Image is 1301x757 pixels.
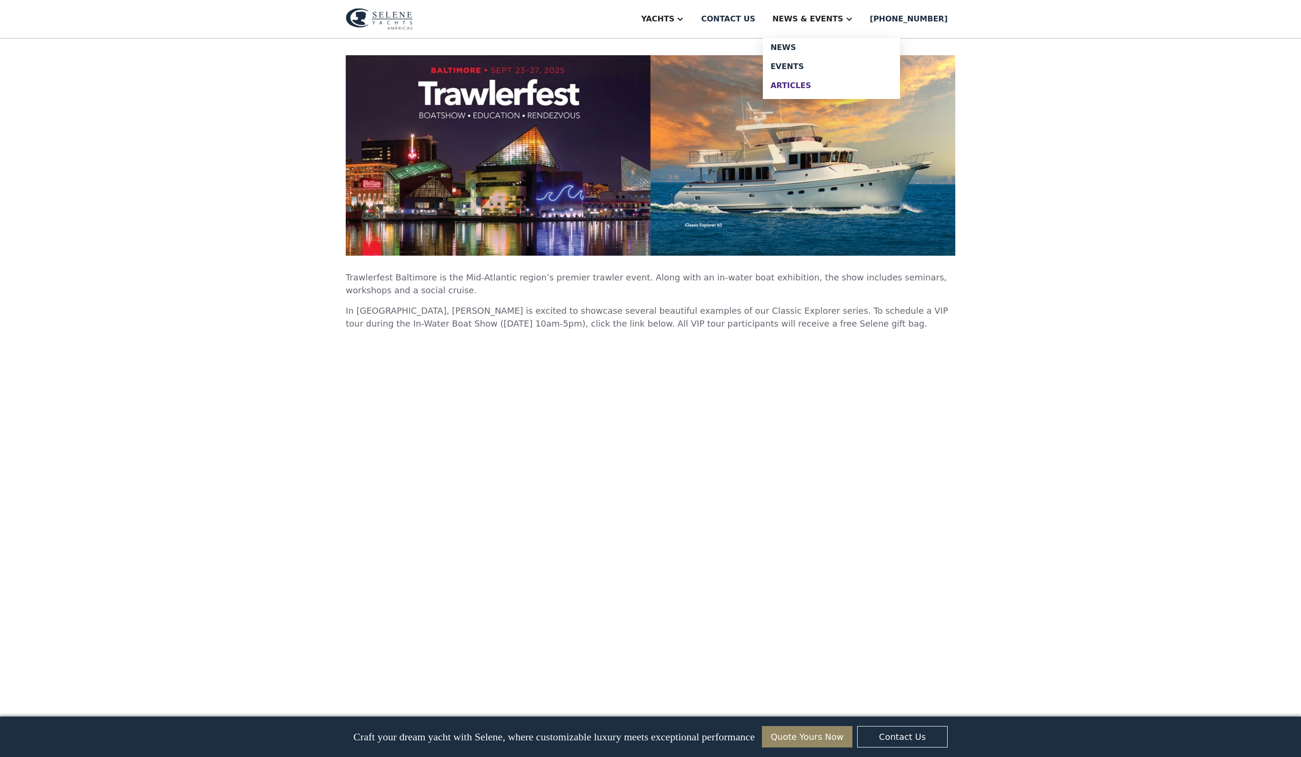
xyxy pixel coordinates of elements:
[762,726,852,747] a: Quote Yours Now
[772,13,843,25] div: News & EVENTS
[763,57,900,76] a: Events
[346,271,955,297] p: Trawlerfest Baltimore is the Mid-Atlantic region’s premier trawler event. Along with an in-water ...
[346,8,413,30] img: logo
[771,63,892,70] div: Events
[346,702,955,727] p: ‍ Among the dozens of practical Trawlerfest Seminars are several led by members of the expert Sel...
[771,82,892,90] div: Articles
[641,13,674,25] div: Yachts
[771,44,892,51] div: News
[870,13,948,25] div: [PHONE_NUMBER]
[346,338,955,350] p: ‍
[763,76,900,95] a: Articles
[353,731,755,743] p: Craft your dream yacht with Selene, where customizable luxury meets exceptional performance
[701,13,755,25] div: Contact us
[763,38,900,57] a: News
[763,38,900,99] nav: News & EVENTS
[346,304,955,330] p: In [GEOGRAPHIC_DATA], [PERSON_NAME] is excited to showcase several beautiful examples of our Clas...
[857,726,948,747] a: Contact Us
